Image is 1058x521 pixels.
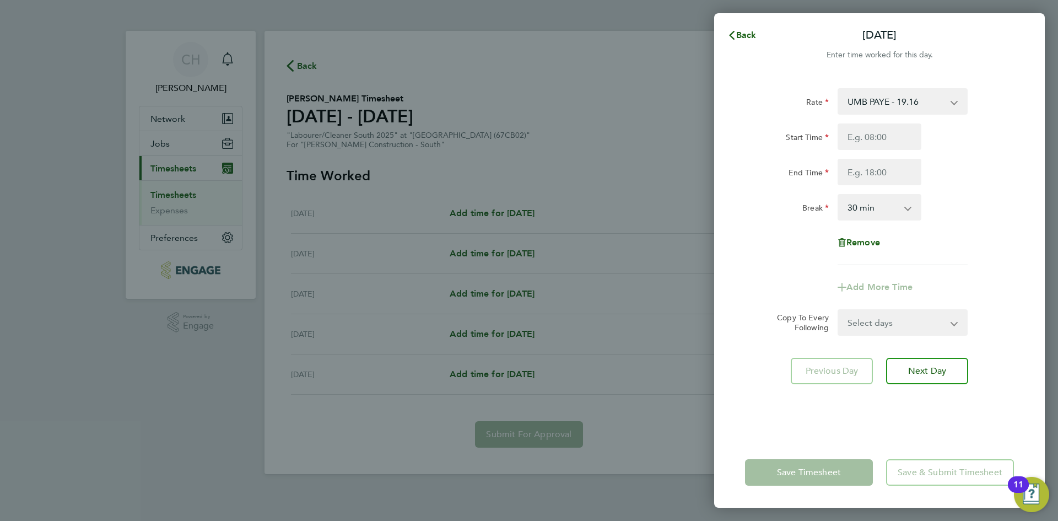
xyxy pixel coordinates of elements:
label: Rate [806,97,829,110]
button: Remove [838,238,880,247]
input: E.g. 18:00 [838,159,921,185]
div: 11 [1013,485,1023,499]
span: Back [736,30,757,40]
span: Remove [846,237,880,248]
span: Next Day [908,366,946,377]
button: Back [716,24,768,46]
label: Start Time [786,132,829,146]
label: End Time [789,168,829,181]
label: Break [802,203,829,216]
button: Next Day [886,358,968,384]
div: Enter time worked for this day. [714,49,1045,62]
input: E.g. 08:00 [838,123,921,150]
p: [DATE] [862,28,897,43]
label: Copy To Every Following [768,313,829,332]
button: Open Resource Center, 11 new notifications [1014,477,1049,512]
